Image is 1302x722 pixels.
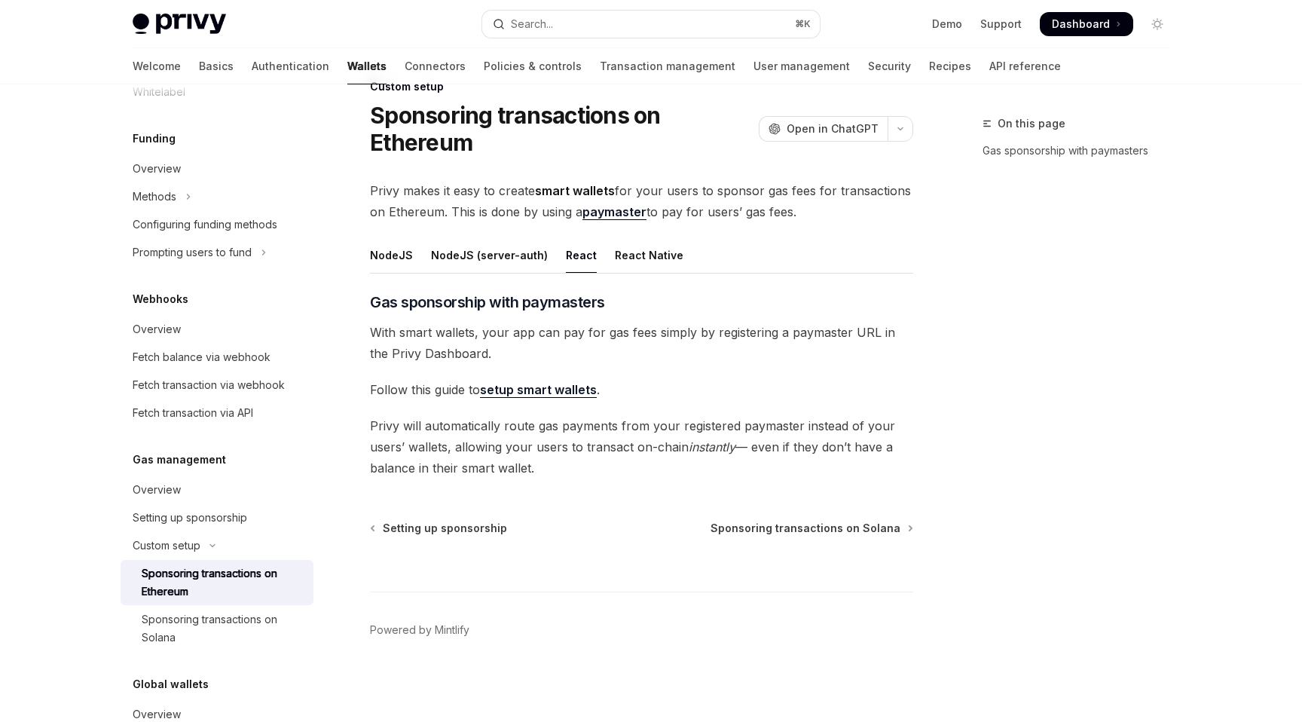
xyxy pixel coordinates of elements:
div: Overview [133,481,181,499]
button: Toggle Methods section [121,183,313,210]
button: Toggle dark mode [1145,12,1169,36]
a: Sponsoring transactions on Solana [121,606,313,651]
strong: smart wallets [535,183,615,198]
a: Demo [932,17,962,32]
a: Fetch transaction via webhook [121,372,313,399]
span: Sponsoring transactions on Solana [711,521,900,536]
div: Overview [133,320,181,338]
h5: Global wallets [133,675,209,693]
a: User management [753,48,850,84]
span: Follow this guide to . [370,379,913,400]
div: Overview [133,160,181,178]
h5: Gas management [133,451,226,469]
span: Dashboard [1052,17,1110,32]
a: Overview [121,476,313,503]
a: Setting up sponsorship [121,504,313,531]
div: React [566,237,597,273]
span: With smart wallets, your app can pay for gas fees simply by registering a paymaster URL in the Pr... [370,322,913,364]
span: ⌘ K [795,18,811,30]
button: Toggle Custom setup section [121,532,313,559]
span: Privy will automatically route gas payments from your registered paymaster instead of your users’... [370,415,913,479]
a: Fetch balance via webhook [121,344,313,371]
h5: Webhooks [133,290,188,308]
img: light logo [133,14,226,35]
div: Fetch transaction via API [133,404,253,422]
a: paymaster [582,204,646,220]
button: Open search [482,11,820,38]
a: Overview [121,155,313,182]
div: NodeJS (server-auth) [431,237,548,273]
div: Sponsoring transactions on Ethereum [142,564,304,601]
div: React Native [615,237,683,273]
a: Policies & controls [484,48,582,84]
a: Wallets [347,48,387,84]
span: Setting up sponsorship [383,521,507,536]
h5: Funding [133,130,176,148]
div: Fetch balance via webhook [133,348,270,366]
em: instantly [689,439,735,454]
div: Search... [511,15,553,33]
button: Open in ChatGPT [759,116,888,142]
div: Setting up sponsorship [133,509,247,527]
a: Sponsoring transactions on Ethereum [121,560,313,605]
a: Transaction management [600,48,735,84]
a: Support [980,17,1022,32]
a: Configuring funding methods [121,211,313,238]
div: Configuring funding methods [133,216,277,234]
span: On this page [998,115,1065,133]
a: Basics [199,48,234,84]
span: Privy makes it easy to create for your users to sponsor gas fees for transactions on Ethereum. Th... [370,180,913,222]
a: Authentication [252,48,329,84]
h1: Sponsoring transactions on Ethereum [370,102,753,156]
a: API reference [989,48,1061,84]
div: Sponsoring transactions on Solana [142,610,304,647]
a: Welcome [133,48,181,84]
a: Connectors [405,48,466,84]
div: Prompting users to fund [133,243,252,262]
a: Dashboard [1040,12,1133,36]
div: Custom setup [370,79,913,94]
a: Setting up sponsorship [371,521,507,536]
span: Gas sponsorship with paymasters [370,292,605,313]
button: Toggle Prompting users to fund section [121,239,313,266]
a: Sponsoring transactions on Solana [711,521,912,536]
div: NodeJS [370,237,413,273]
div: Fetch transaction via webhook [133,376,285,394]
a: Fetch transaction via API [121,399,313,427]
a: Overview [121,316,313,343]
div: Custom setup [133,537,200,555]
div: Methods [133,188,176,206]
a: Security [868,48,911,84]
a: setup smart wallets [480,382,597,398]
a: Powered by Mintlify [370,623,469,638]
span: Open in ChatGPT [787,121,879,136]
a: Gas sponsorship with paymasters [983,139,1181,163]
a: Recipes [929,48,971,84]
